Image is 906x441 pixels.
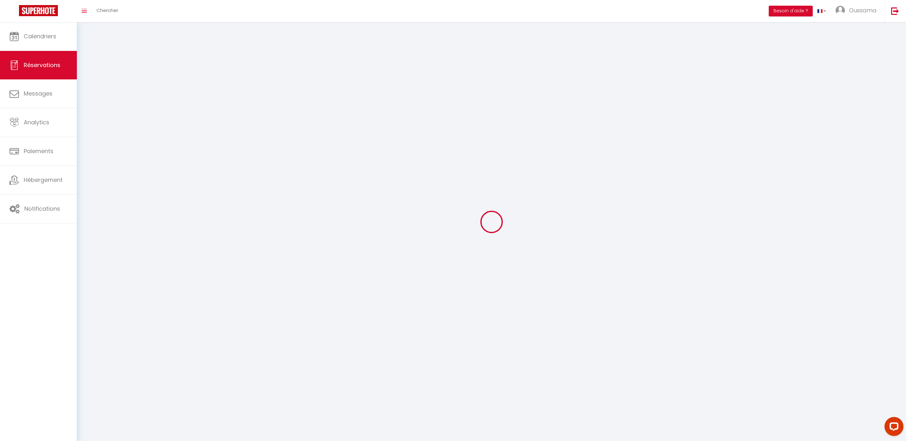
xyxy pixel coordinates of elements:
span: Paiements [24,147,53,155]
span: Oussama [849,6,877,14]
img: logout [891,7,899,15]
span: Notifications [24,205,60,213]
img: Super Booking [19,5,58,16]
span: Réservations [24,61,60,69]
iframe: LiveChat chat widget [879,414,906,441]
span: Analytics [24,118,49,126]
span: Hébergement [24,176,63,184]
span: Messages [24,90,52,97]
span: Calendriers [24,32,56,40]
button: Besoin d'aide ? [769,6,813,16]
img: ... [835,6,845,15]
span: Chercher [96,7,118,14]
